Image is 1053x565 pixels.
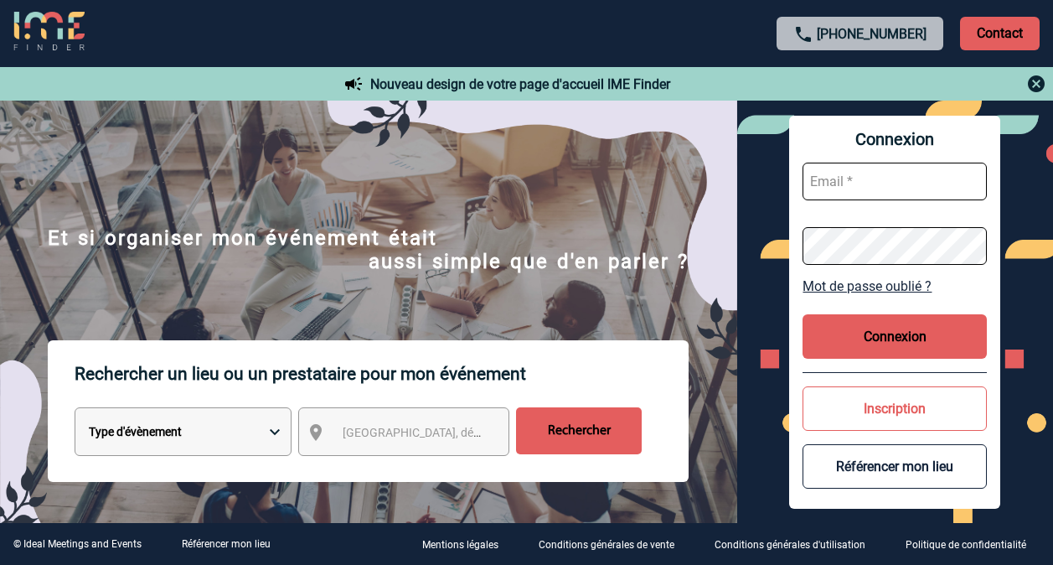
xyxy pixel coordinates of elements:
[803,278,987,294] a: Mot de passe oublié ?
[13,538,142,550] div: © Ideal Meetings and Events
[803,163,987,200] input: Email *
[715,540,865,552] p: Conditions générales d'utilisation
[892,536,1053,552] a: Politique de confidentialité
[182,538,271,550] a: Référencer mon lieu
[701,536,892,552] a: Conditions générales d'utilisation
[803,444,987,489] button: Référencer mon lieu
[803,314,987,359] button: Connexion
[75,340,689,407] p: Rechercher un lieu ou un prestataire pour mon événement
[409,536,525,552] a: Mentions légales
[539,540,674,552] p: Conditions générales de vente
[803,386,987,431] button: Inscription
[793,24,813,44] img: call-24-px.png
[516,407,642,454] input: Rechercher
[343,426,576,439] span: [GEOGRAPHIC_DATA], département, région...
[422,540,498,552] p: Mentions légales
[960,17,1040,50] p: Contact
[525,536,701,552] a: Conditions générales de vente
[803,129,987,149] span: Connexion
[817,26,927,42] a: [PHONE_NUMBER]
[906,540,1026,552] p: Politique de confidentialité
